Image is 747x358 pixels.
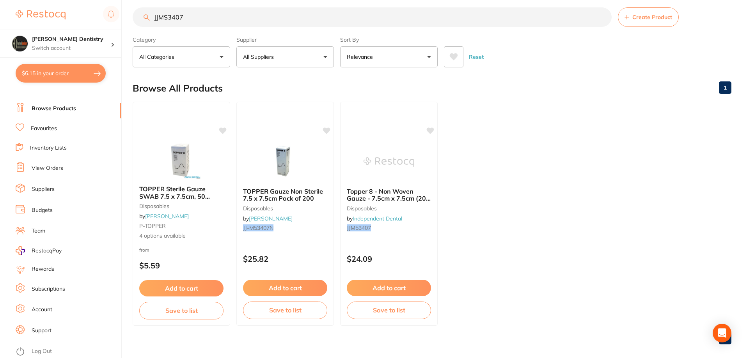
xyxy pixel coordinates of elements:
button: Save to list [347,302,431,319]
span: by [347,215,402,222]
a: Budgets [32,206,53,214]
a: Support [32,327,51,335]
button: Add to cart [243,280,327,296]
button: All Suppliers [236,46,334,67]
img: RestocqPay [16,246,25,255]
span: RestocqPay [32,247,62,255]
p: All Suppliers [243,53,277,61]
span: by [243,215,293,222]
b: Topper 8 - Non Woven Gauze - 7.5cm x 7.5cm (200 Pack) [347,188,431,202]
p: Switch account [32,44,111,52]
img: Hartwell Dentistry [12,36,28,51]
p: $24.09 [347,254,431,263]
a: Suppliers [32,185,55,193]
img: Topper 8 - Non Woven Gauze - 7.5cm x 7.5cm (200 Pack) [364,143,414,182]
a: Team [32,227,45,235]
a: Favourites [31,125,57,132]
button: Save to list [243,302,327,319]
p: $5.59 [139,261,224,270]
span: P-TOPPER [139,222,166,229]
a: RestocqPay [16,246,62,255]
label: Category [133,36,230,43]
a: Inventory Lists [30,144,67,152]
small: disposables [243,205,327,212]
input: Search Products [133,7,612,27]
button: Relevance [340,46,438,67]
span: TOPPER Sterile Gauze SWAB 7.5 x 7.5cm, 50 Packs of 2 [139,185,210,207]
a: Subscriptions [32,285,65,293]
button: Save to list [139,302,224,319]
img: TOPPER Sterile Gauze SWAB 7.5 x 7.5cm, 50 Packs of 2 [156,140,207,179]
button: Reset [467,46,486,67]
a: View Orders [32,164,63,172]
div: Open Intercom Messenger [713,324,731,342]
a: Restocq Logo [16,6,66,24]
b: TOPPER Gauze Non Sterile 7.5 x 7.5cm Pack of 200 [243,188,327,202]
a: Rewards [32,265,54,273]
h4: Hartwell Dentistry [32,35,111,43]
span: Create Product [632,14,672,20]
em: JJM53407 [347,224,371,231]
a: [PERSON_NAME] [249,215,293,222]
img: Restocq Logo [16,10,66,19]
span: TOPPER Gauze Non Sterile 7.5 x 7.5cm Pack of 200 [243,187,323,202]
img: TOPPER Gauze Non Sterile 7.5 x 7.5cm Pack of 200 [260,143,311,182]
p: $25.82 [243,254,327,263]
label: Sort By [340,36,438,43]
button: Add to cart [347,280,431,296]
span: 4 options available [139,232,224,240]
button: Create Product [618,7,679,27]
a: [PERSON_NAME] [145,213,189,220]
small: disposables [139,203,224,209]
em: JJ-M53407N [243,224,273,231]
button: Log Out [16,346,119,358]
button: Add to cart [139,280,224,296]
b: TOPPER Sterile Gauze SWAB 7.5 x 7.5cm, 50 Packs of 2 [139,185,224,200]
label: Supplier [236,36,334,43]
button: All Categories [133,46,230,67]
span: by [139,213,189,220]
a: 1 [719,80,731,95]
button: $6.15 in your order [16,64,106,83]
h2: Browse All Products [133,83,223,94]
p: Relevance [347,53,376,61]
span: Topper 8 - Non Woven Gauze - 7.5cm x 7.5cm (200 Pack) [347,187,431,210]
a: Browse Products [32,105,76,113]
a: Log Out [32,347,52,355]
p: All Categories [139,53,177,61]
small: disposables [347,205,431,212]
span: from [139,247,149,253]
a: Independent Dental [353,215,402,222]
a: Account [32,306,52,314]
